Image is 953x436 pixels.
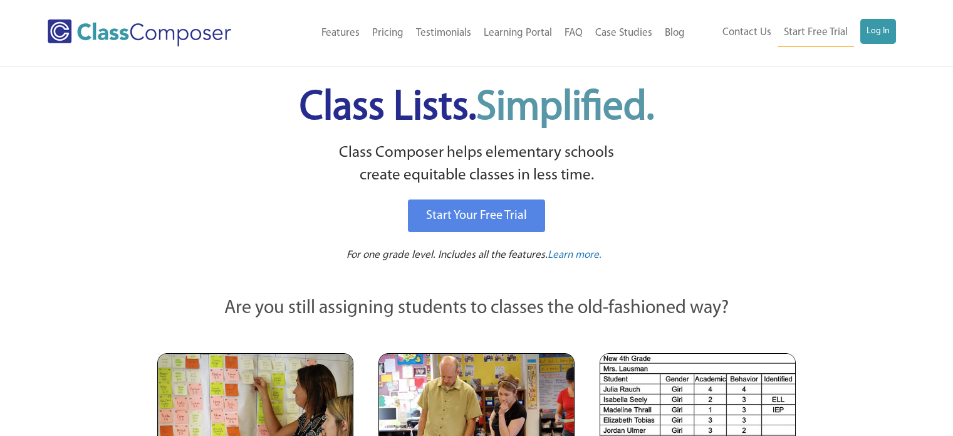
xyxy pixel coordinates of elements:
a: Features [315,19,366,47]
nav: Header Menu [271,19,690,47]
a: Testimonials [410,19,477,47]
a: Log In [860,19,896,44]
p: Class Composer helps elementary schools create equitable classes in less time. [155,142,798,188]
a: Start Free Trial [778,19,854,47]
a: FAQ [558,19,589,47]
a: Learn more. [548,248,601,263]
nav: Header Menu [691,19,896,47]
a: Blog [659,19,691,47]
a: Start Your Free Trial [408,199,545,232]
span: Simplified. [476,88,654,129]
span: Start Your Free Trial [426,210,527,222]
span: For one grade level. Includes all the features. [346,250,548,260]
a: Learning Portal [477,19,558,47]
a: Contact Us [716,19,778,46]
a: Case Studies [589,19,659,47]
span: Learn more. [548,250,601,260]
span: Class Lists. [299,88,654,129]
a: Pricing [366,19,410,47]
p: Are you still assigning students to classes the old-fashioned way? [157,295,796,322]
img: Class Composer [48,19,231,46]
